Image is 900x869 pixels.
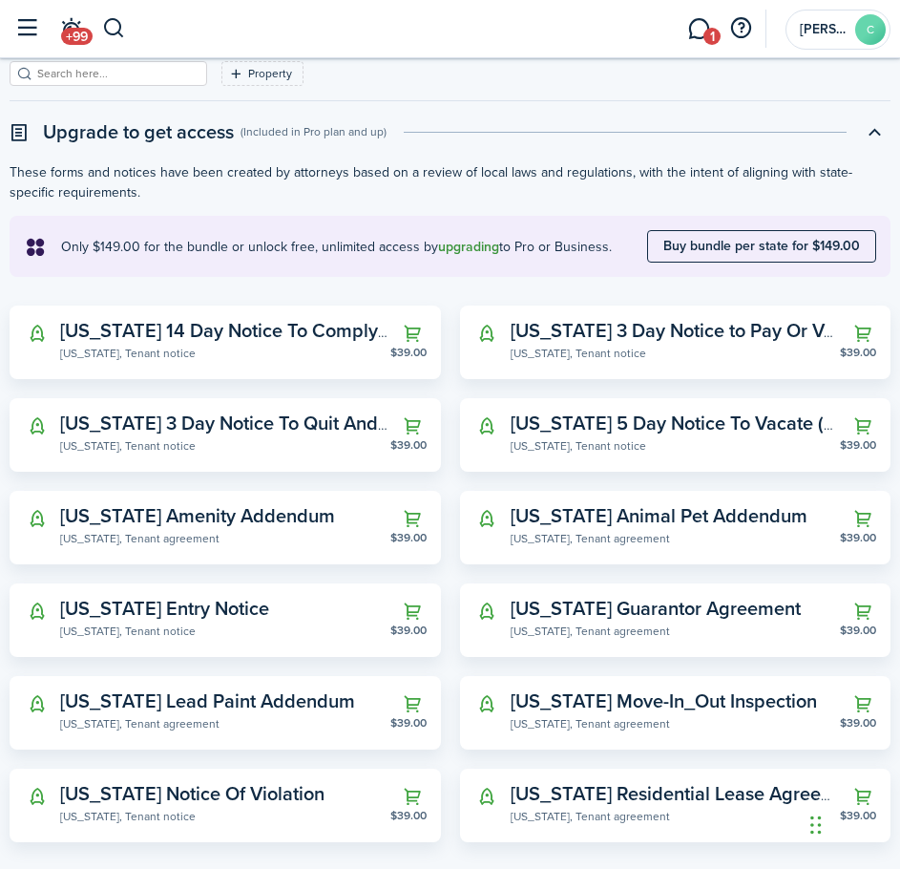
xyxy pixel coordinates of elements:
span: $39.00 [390,625,427,636]
a: [US_STATE] Amenity Addendum[US_STATE], Tenant agreement [60,505,390,547]
button: Upgrade [849,413,876,439]
input: Search here... [32,65,200,83]
span: 1 [703,28,721,45]
span: $39.00 [390,810,427,821]
button: Upgrade [24,598,51,625]
widget-stats-subtitle: [US_STATE], Tenant notice [60,343,390,362]
widget-stats-subtitle: [US_STATE], Tenant notice [60,621,390,640]
p: These forms and notices have been created by attorneys based on a review of local laws and regula... [10,162,890,202]
widget-stats-subtitle: [US_STATE], Tenant agreement [511,621,841,640]
button: Upgrade [400,783,427,810]
widget-stats-subtitle: [US_STATE], Tenant agreement [511,528,841,547]
button: Upgrade [474,598,501,625]
span: $39.00 [840,717,876,729]
widget-stats-description: [US_STATE] 3 Day Notice To Quit And Vacate (Non-Remedial) [60,409,577,437]
button: upgrading [438,240,499,255]
avatar-text: C [855,14,886,45]
span: Cody [800,23,848,36]
widget-stats-description: [US_STATE] 14 Day Notice To Comply Or Vacate [60,316,467,345]
widget-stats-subtitle: [US_STATE], Tenant notice [60,806,390,825]
a: [US_STATE] Lead Paint Addendum[US_STATE], Tenant agreement [60,690,390,732]
widget-stats-description: [US_STATE] Amenity Addendum [60,501,335,530]
button: Upgrade [24,505,51,532]
a: Messaging [680,6,717,53]
span: $39.00 [840,347,876,358]
button: Upgrade [849,690,876,717]
widget-stats-subtitle: [US_STATE], Tenant notice [511,435,841,455]
widget-stats-description: [US_STATE] Guarantor Agreement [511,594,801,623]
a: [US_STATE] Notice Of Violation[US_STATE], Tenant notice [60,783,390,825]
widget-stats-subtitle: [US_STATE], Tenant agreement [511,806,841,825]
a: [US_STATE] 14 Day Notice To Comply Or Vacate[US_STATE], Tenant notice [60,320,390,362]
button: Upgrade [474,320,501,347]
button: Upgrade [474,413,501,439]
button: Buy bundle per state for $149.00 [647,230,876,263]
button: Search [102,12,126,45]
span: $39.00 [840,439,876,451]
widget-stats-subtitle: [US_STATE], Tenant notice [511,343,841,362]
a: [US_STATE] 3 Day Notice to Pay Or Vacate[US_STATE], Tenant notice [511,320,841,362]
a: [US_STATE] Entry Notice[US_STATE], Tenant notice [60,598,390,640]
widget-stats-description: [US_STATE] Notice Of Violation [60,779,324,808]
filter-tag-label: Property [248,65,292,82]
button: Upgrade [849,320,876,347]
widget-stats-description: [US_STATE] 3 Day Notice to Pay Or Vacate [511,316,870,345]
button: Upgrade [24,320,51,347]
swimlane-title: Upgrade to get access [43,117,234,146]
button: Upgrade [24,413,51,439]
a: [US_STATE] Move-In_Out Inspection[US_STATE], Tenant agreement [511,690,841,732]
iframe: Chat Widget [805,777,900,869]
div: Drag [810,796,822,854]
span: $39.00 [390,439,427,451]
button: Upgrade [474,783,501,810]
a: [US_STATE] Guarantor Agreement[US_STATE], Tenant agreement [511,598,841,640]
button: Upgrade [474,690,501,717]
button: Upgrade [400,413,427,439]
widget-stats-subtitle: [US_STATE], Tenant agreement [511,713,841,732]
button: Toggle accordion [858,116,890,148]
button: Upgrade [400,320,427,347]
widget-stats-subtitle: [US_STATE], Tenant notice [60,435,390,455]
widget-stats-subtitle: [US_STATE], Tenant agreement [60,528,390,547]
button: Upgrade [849,505,876,532]
button: Open sidebar [9,11,45,47]
widget-stats-description: [US_STATE] Lead Paint Addendum [60,687,355,715]
a: [US_STATE] Residential Lease Agreement[US_STATE], Tenant agreement [511,783,841,825]
button: Upgrade [400,690,427,717]
button: Open resource center [724,12,757,45]
span: $39.00 [840,625,876,636]
widget-stats-description: [US_STATE] Animal Pet Addendum [511,501,807,530]
a: Notifications [52,6,89,53]
swimlane-subtitle: ( Included in Pro plan and up ) [241,123,387,140]
widget-stats-subtitle: [US_STATE], Tenant agreement [60,713,390,732]
i: soft [24,236,47,258]
span: $39.00 [390,717,427,729]
a: [US_STATE] 5 Day Notice To Vacate (Non-Remedial)[US_STATE], Tenant notice [511,413,841,455]
button: Upgrade [24,690,51,717]
a: [US_STATE] 3 Day Notice To Quit And Vacate (Non-Remedial)[US_STATE], Tenant notice [60,413,390,455]
span: $39.00 [390,532,427,543]
widget-stats-description: [US_STATE] Residential Lease Agreement [511,779,864,808]
span: $39.00 [390,347,427,358]
button: Upgrade [400,598,427,625]
explanation-description: Only $149.00 for the bundle or unlock free, unlimited access by to Pro or Business. [61,237,647,257]
span: +99 [61,28,93,45]
button: Upgrade [24,783,51,810]
span: $39.00 [840,532,876,543]
button: Upgrade [474,505,501,532]
button: Upgrade [849,598,876,625]
widget-stats-description: [US_STATE] Entry Notice [60,594,269,623]
a: [US_STATE] Animal Pet Addendum[US_STATE], Tenant agreement [511,505,841,547]
widget-stats-description: [US_STATE] Move-In_Out Inspection [511,687,817,715]
button: Upgrade [400,505,427,532]
filter-tag: Open filter [221,61,303,86]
